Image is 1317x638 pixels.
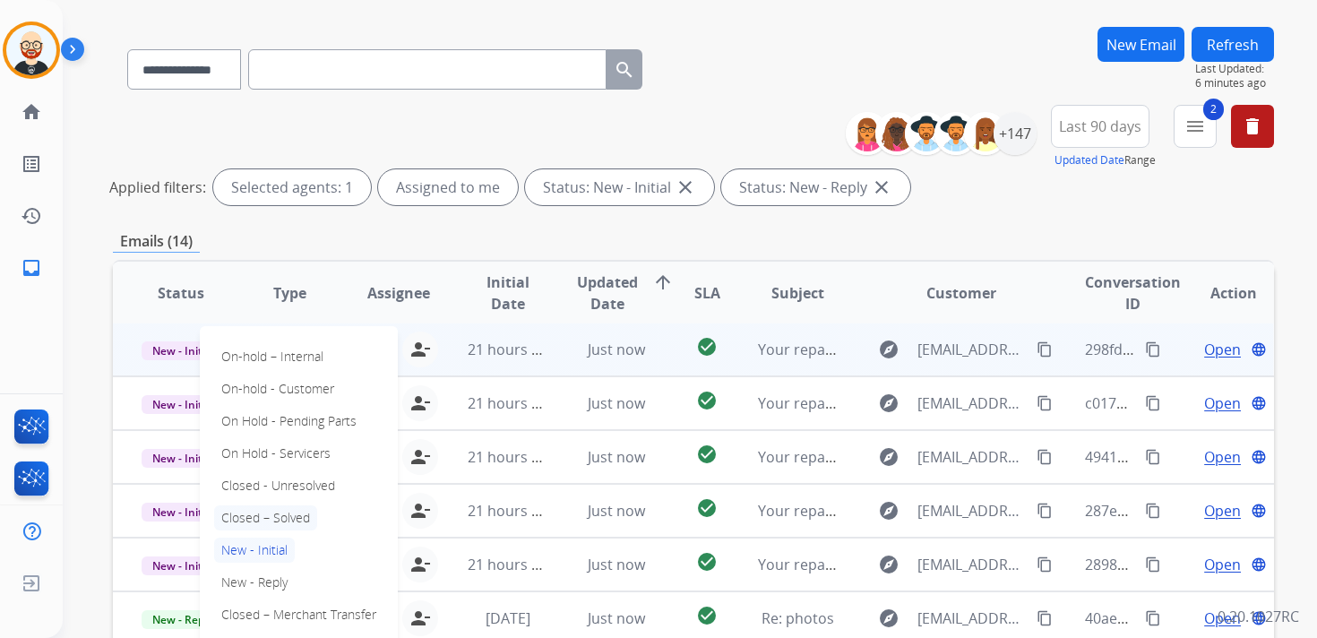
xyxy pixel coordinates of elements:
span: Open [1204,446,1241,468]
mat-icon: check_circle [696,390,718,411]
span: 21 hours ago [468,447,556,467]
mat-icon: language [1251,341,1267,358]
span: [EMAIL_ADDRESS][DOMAIN_NAME] [917,446,1027,468]
span: Last Updated: [1195,62,1274,76]
div: Selected agents: 1 [213,169,371,205]
mat-icon: person_remove [409,392,431,414]
span: Last 90 days [1059,123,1141,130]
mat-icon: content_copy [1037,449,1053,465]
span: Range [1054,152,1156,168]
mat-icon: delete [1242,116,1263,137]
span: Your repair(s) have shipped [758,340,945,359]
p: Emails (14) [113,230,200,253]
span: New - Reply [142,610,223,629]
span: New - Initial [142,341,225,360]
span: Open [1204,608,1241,629]
span: Your repair(s) have shipped [758,447,945,467]
span: New - Initial [142,503,225,522]
button: Refresh [1192,27,1274,62]
mat-icon: check_circle [696,551,718,573]
span: Type [273,282,306,304]
p: New - Initial [214,538,295,563]
mat-icon: check_circle [696,605,718,626]
span: Just now [588,393,645,413]
mat-icon: content_copy [1037,503,1053,519]
mat-icon: explore [878,339,900,360]
span: New - Initial [142,556,225,575]
span: Just now [588,447,645,467]
p: On Hold - Servicers [214,441,338,466]
mat-icon: inbox [21,257,42,279]
span: Updated Date [577,272,638,315]
span: [EMAIL_ADDRESS][DOMAIN_NAME] [917,554,1027,575]
mat-icon: person_remove [409,608,431,629]
mat-icon: check_circle [696,497,718,519]
mat-icon: content_copy [1145,449,1161,465]
mat-icon: content_copy [1145,556,1161,573]
p: New - Reply [214,570,295,595]
span: 21 hours ago [468,555,556,574]
span: Your repair(s) have shipped [758,393,945,413]
span: Open [1204,392,1241,414]
span: 6 minutes ago [1195,76,1274,91]
div: Status: New - Reply [721,169,910,205]
p: 0.20.1027RC [1218,606,1299,627]
mat-icon: content_copy [1037,395,1053,411]
div: Assigned to me [378,169,518,205]
mat-icon: person_remove [409,446,431,468]
span: Subject [771,282,824,304]
span: 21 hours ago [468,501,556,521]
span: New - Initial [142,449,225,468]
mat-icon: language [1251,395,1267,411]
span: New - Initial [142,395,225,414]
div: Status: New - Initial [525,169,714,205]
span: Your repair(s) have shipped [758,555,945,574]
span: SLA [694,282,720,304]
mat-icon: explore [878,608,900,629]
p: Closed - Unresolved [214,473,342,498]
mat-icon: explore [878,392,900,414]
mat-icon: person_remove [409,500,431,522]
mat-icon: language [1251,449,1267,465]
p: On-hold - Customer [214,376,341,401]
mat-icon: explore [878,446,900,468]
mat-icon: explore [878,500,900,522]
span: 21 hours ago [468,340,556,359]
span: Your repair(s) have shipped [758,501,945,521]
button: New Email [1097,27,1184,62]
span: Assignee [367,282,430,304]
span: Status [158,282,204,304]
mat-icon: content_copy [1145,503,1161,519]
p: On Hold - Pending Parts [214,409,364,434]
span: 21 hours ago [468,393,556,413]
mat-icon: content_copy [1037,556,1053,573]
span: Open [1204,554,1241,575]
span: Just now [588,340,645,359]
button: Updated Date [1054,153,1124,168]
mat-icon: person_remove [409,339,431,360]
div: +147 [994,112,1037,155]
p: On-hold – Internal [214,344,331,369]
mat-icon: close [675,177,696,198]
mat-icon: check_circle [696,444,718,465]
span: [EMAIL_ADDRESS][DOMAIN_NAME] [917,339,1027,360]
mat-icon: content_copy [1145,395,1161,411]
mat-icon: content_copy [1145,341,1161,358]
mat-icon: content_copy [1037,341,1053,358]
mat-icon: home [21,101,42,123]
mat-icon: list_alt [21,153,42,175]
span: [DATE] [486,608,530,628]
mat-icon: explore [878,554,900,575]
span: Customer [926,282,996,304]
span: Re: photos [762,608,834,628]
span: 2 [1203,99,1224,120]
span: Just now [588,501,645,521]
mat-icon: content_copy [1037,610,1053,626]
mat-icon: search [614,59,635,81]
mat-icon: check_circle [696,336,718,358]
th: Action [1165,262,1274,324]
button: 2 [1174,105,1217,148]
span: Open [1204,500,1241,522]
p: Closed – Merchant Transfer [214,602,383,627]
span: Conversation ID [1085,272,1181,315]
